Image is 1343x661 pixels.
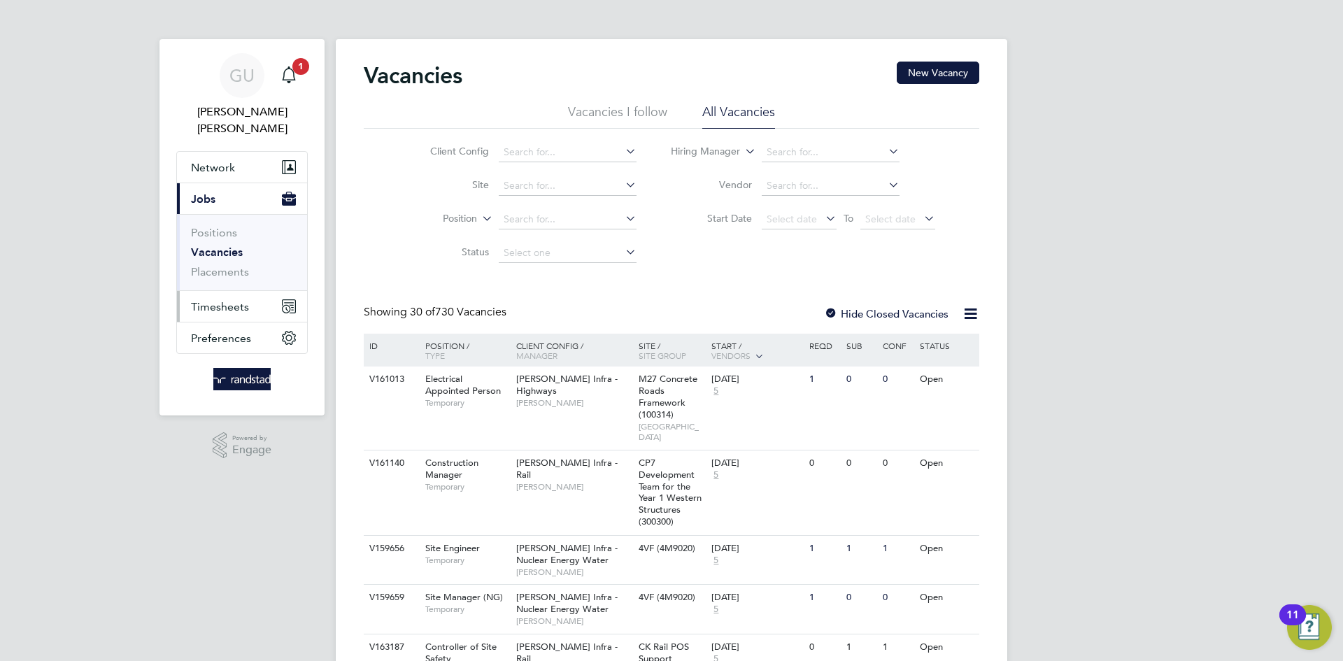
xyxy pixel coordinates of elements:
[897,62,979,84] button: New Vacancy
[711,543,802,555] div: [DATE]
[879,450,916,476] div: 0
[516,373,618,397] span: [PERSON_NAME] Infra - Highways
[425,591,503,603] span: Site Manager (NG)
[516,616,632,627] span: [PERSON_NAME]
[177,322,307,353] button: Preferences
[824,307,948,320] label: Hide Closed Vacancies
[177,214,307,290] div: Jobs
[516,591,618,615] span: [PERSON_NAME] Infra - Nuclear Energy Water
[213,368,271,390] img: randstad-logo-retina.png
[711,374,802,385] div: [DATE]
[762,143,900,162] input: Search for...
[366,334,415,357] div: ID
[191,161,235,174] span: Network
[516,481,632,492] span: [PERSON_NAME]
[408,246,489,258] label: Status
[839,209,858,227] span: To
[176,53,308,137] a: GU[PERSON_NAME] [PERSON_NAME]
[499,143,637,162] input: Search for...
[415,334,513,367] div: Position /
[176,104,308,137] span: Georgina Ulysses
[843,334,879,357] div: Sub
[366,634,415,660] div: V163187
[702,104,775,129] li: All Vacancies
[364,62,462,90] h2: Vacancies
[516,350,557,361] span: Manager
[639,542,695,554] span: 4VF (4M9020)
[916,634,977,660] div: Open
[232,432,271,444] span: Powered by
[516,542,618,566] span: [PERSON_NAME] Infra - Nuclear Energy Water
[711,604,720,616] span: 5
[177,291,307,322] button: Timesheets
[865,213,916,225] span: Select date
[711,385,720,397] span: 5
[191,226,237,239] a: Positions
[425,457,478,481] span: Construction Manager
[408,145,489,157] label: Client Config
[711,350,751,361] span: Vendors
[916,367,977,392] div: Open
[159,39,325,415] nav: Main navigation
[879,536,916,562] div: 1
[408,178,489,191] label: Site
[1286,615,1299,633] div: 11
[843,634,879,660] div: 1
[767,213,817,225] span: Select date
[275,53,303,98] a: 1
[177,183,307,214] button: Jobs
[425,373,501,397] span: Electrical Appointed Person
[806,585,842,611] div: 1
[806,367,842,392] div: 1
[806,536,842,562] div: 1
[916,334,977,357] div: Status
[191,300,249,313] span: Timesheets
[879,585,916,611] div: 0
[879,367,916,392] div: 0
[397,212,477,226] label: Position
[425,542,480,554] span: Site Engineer
[806,334,842,357] div: Reqd
[639,421,705,443] span: [GEOGRAPHIC_DATA]
[708,334,806,369] div: Start /
[232,444,271,456] span: Engage
[213,432,272,459] a: Powered byEngage
[639,373,697,420] span: M27 Concrete Roads Framework (100314)
[499,210,637,229] input: Search for...
[660,145,740,159] label: Hiring Manager
[191,246,243,259] a: Vacancies
[916,536,977,562] div: Open
[879,634,916,660] div: 1
[671,178,752,191] label: Vendor
[711,641,802,653] div: [DATE]
[499,243,637,263] input: Select one
[806,450,842,476] div: 0
[366,585,415,611] div: V159659
[762,176,900,196] input: Search for...
[639,457,702,527] span: CP7 Development Team for the Year 1 Western Structures (300300)
[176,368,308,390] a: Go to home page
[516,567,632,578] span: [PERSON_NAME]
[843,585,879,611] div: 0
[229,66,255,85] span: GU
[499,176,637,196] input: Search for...
[366,450,415,476] div: V161140
[1287,605,1332,650] button: Open Resource Center, 11 new notifications
[635,334,709,367] div: Site /
[516,457,618,481] span: [PERSON_NAME] Infra - Rail
[516,397,632,408] span: [PERSON_NAME]
[410,305,435,319] span: 30 of
[425,604,509,615] span: Temporary
[366,367,415,392] div: V161013
[806,634,842,660] div: 0
[425,350,445,361] span: Type
[843,536,879,562] div: 1
[364,305,509,320] div: Showing
[879,334,916,357] div: Conf
[843,450,879,476] div: 0
[513,334,635,367] div: Client Config /
[177,152,307,183] button: Network
[843,367,879,392] div: 0
[711,469,720,481] span: 5
[191,332,251,345] span: Preferences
